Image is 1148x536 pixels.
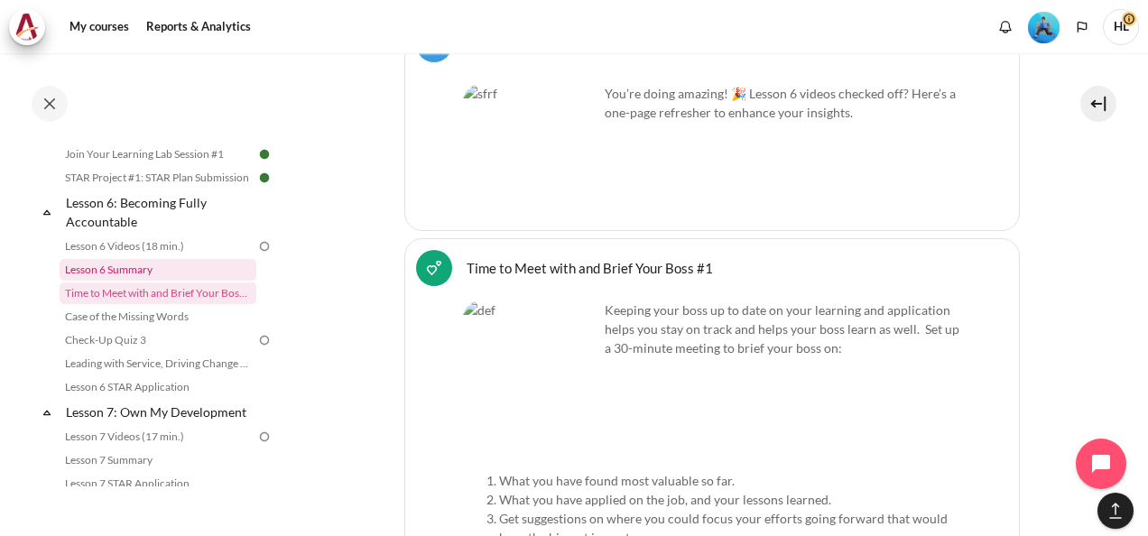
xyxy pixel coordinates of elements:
img: Done [256,170,273,186]
img: Done [256,146,273,162]
a: Lesson 7 Videos (17 min.) [60,426,256,448]
a: Lesson 7: Own My Development [63,400,256,424]
span: HL [1103,9,1139,45]
a: Time to Meet with and Brief Your Boss #1 [467,259,713,276]
img: To do [256,238,273,254]
a: Lesson 6 STAR Application [60,376,256,398]
span: What you have found most valuable so far. [499,473,735,488]
span: What you have applied on the job, and your lessons learned. [499,492,831,507]
a: Leading with Service, Driving Change (Pucknalin's Story) [60,353,256,374]
a: Time to Meet with and Brief Your Boss #1 [60,282,256,304]
a: Case of the Missing Words [60,306,256,328]
img: Level #3 [1028,12,1060,43]
a: STAR Project #1: STAR Plan Submission [60,167,256,189]
img: To do [256,332,273,348]
img: Architeck [14,14,40,41]
span: Collapse [38,203,56,221]
a: Lesson 6 Videos (18 min.) [60,236,256,257]
img: To do [256,429,273,445]
a: My courses [63,9,135,45]
span: Collapse [38,403,56,421]
a: Join Your Learning Lab Session #1 [60,143,256,165]
a: Architeck Architeck [9,9,54,45]
button: Languages [1069,14,1096,41]
a: Lesson 7 STAR Application [60,473,256,494]
a: Level #3 [1021,10,1067,43]
a: Check-Up Quiz 3 [60,329,256,351]
span: You’re doing amazing! 🎉 Lesson 6 videos checked off? Here’s a one-page refresher to enhance your ... [605,86,956,120]
button: [[backtotopbutton]] [1097,493,1134,529]
img: def [463,300,598,436]
a: Reports & Analytics [140,9,257,45]
div: Show notification window with no new notifications [992,14,1019,41]
img: sfrf [463,84,598,219]
a: Lesson 6 Summary [60,259,256,281]
a: Lesson 6: Becoming Fully Accountable [63,190,256,234]
div: Level #3 [1028,10,1060,43]
a: Lesson 7 Summary [60,449,256,471]
a: User menu [1103,9,1139,45]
